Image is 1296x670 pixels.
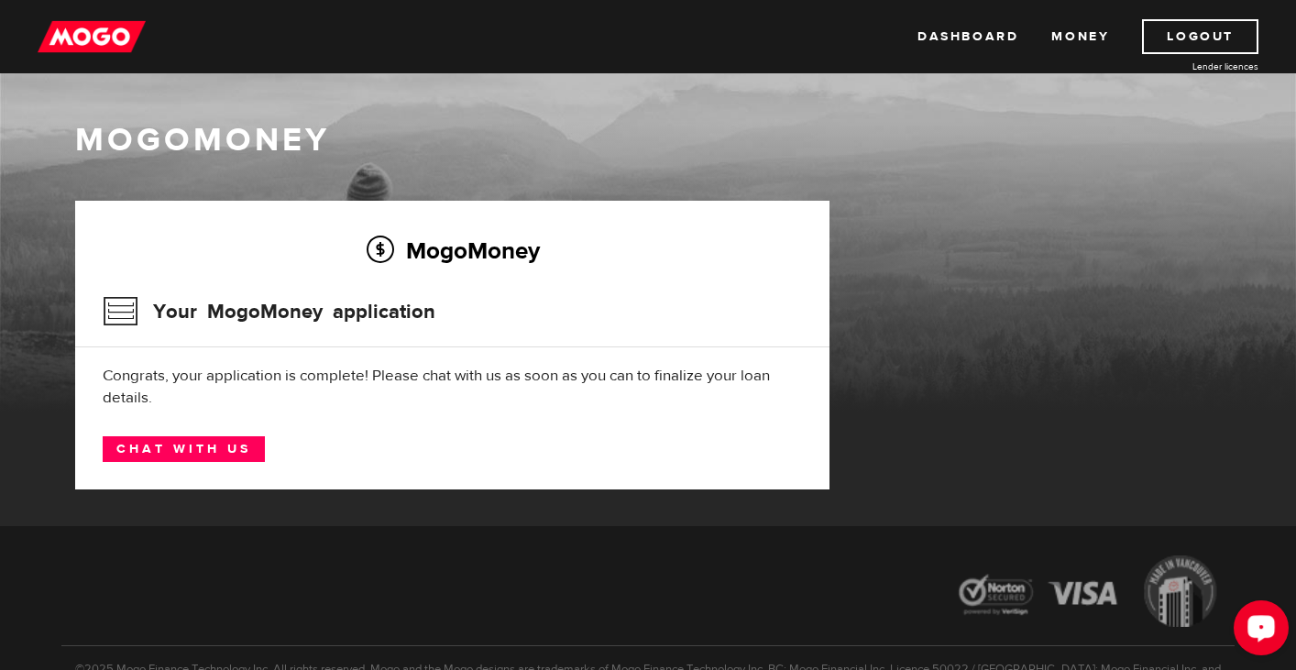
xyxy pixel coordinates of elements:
[103,288,435,335] h3: Your MogoMoney application
[103,436,265,462] a: Chat with us
[917,19,1018,54] a: Dashboard
[1142,19,1258,54] a: Logout
[103,365,802,409] div: Congrats, your application is complete! Please chat with us as soon as you can to finalize your l...
[1219,593,1296,670] iframe: LiveChat chat widget
[941,542,1235,645] img: legal-icons-92a2ffecb4d32d839781d1b4e4802d7b.png
[1121,60,1258,73] a: Lender licences
[103,231,802,269] h2: MogoMoney
[38,19,146,54] img: mogo_logo-11ee424be714fa7cbb0f0f49df9e16ec.png
[75,121,1221,159] h1: MogoMoney
[1051,19,1109,54] a: Money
